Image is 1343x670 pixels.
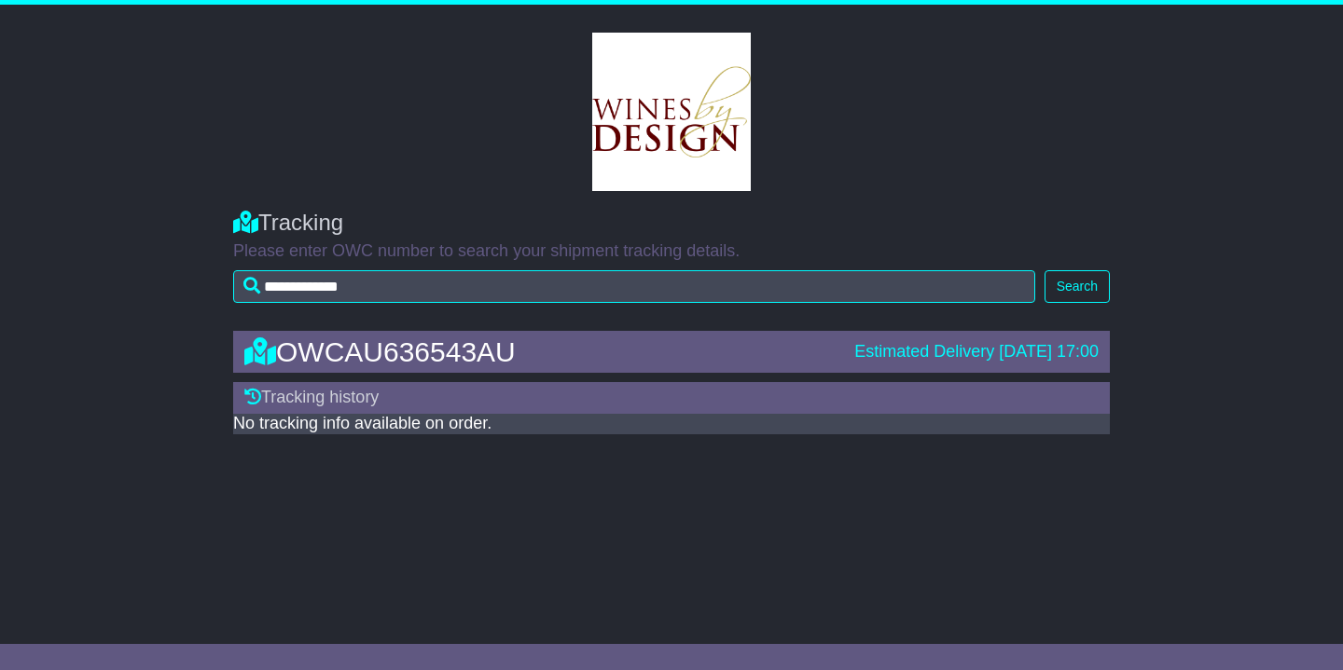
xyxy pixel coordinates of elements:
[592,33,751,191] img: GetCustomerLogo
[1045,270,1110,303] button: Search
[233,414,1110,434] div: No tracking info available on order.
[854,342,1099,362] div: Estimated Delivery [DATE] 17:00
[233,382,1110,414] div: Tracking history
[235,336,845,367] div: OWCAU636543AU
[233,210,1110,237] div: Tracking
[233,241,1110,262] p: Please enter OWC number to search your shipment tracking details.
